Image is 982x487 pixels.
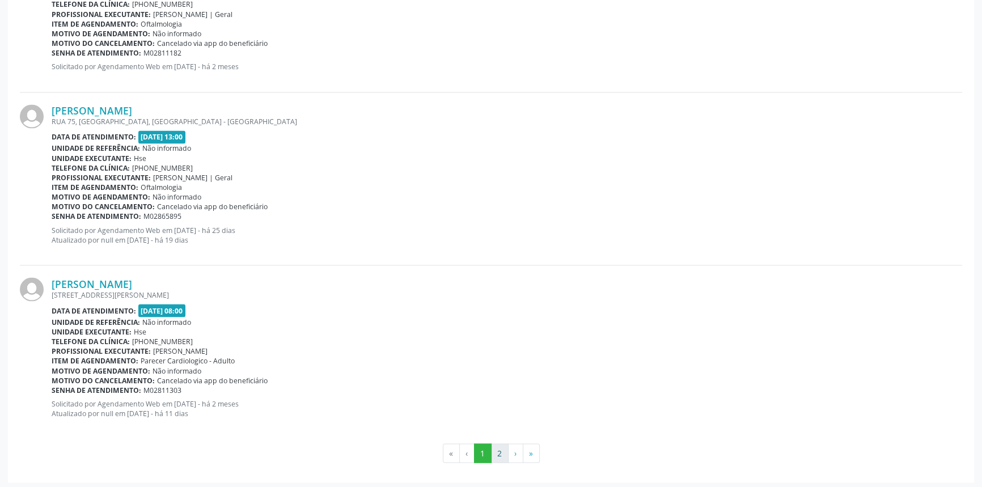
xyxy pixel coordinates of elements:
[52,306,136,315] b: Data de atendimento:
[523,443,540,463] button: Go to last page
[52,385,141,395] b: Senha de atendimento:
[143,211,181,221] span: M02865895
[153,173,232,183] span: [PERSON_NAME] | Geral
[153,346,208,355] span: [PERSON_NAME]
[52,104,132,117] a: [PERSON_NAME]
[52,154,132,163] b: Unidade executante:
[52,132,136,142] b: Data de atendimento:
[153,29,201,39] span: Não informado
[52,346,151,355] b: Profissional executante:
[474,443,492,463] button: Go to page 1
[138,304,186,317] span: [DATE] 08:00
[52,202,155,211] b: Motivo do cancelamento:
[52,39,155,48] b: Motivo do cancelamento:
[52,48,141,58] b: Senha de atendimento:
[141,183,182,192] span: Oftalmologia
[143,48,181,58] span: M02811182
[132,163,193,173] span: [PHONE_NUMBER]
[52,183,138,192] b: Item de agendamento:
[52,192,150,202] b: Motivo de agendamento:
[52,62,962,71] p: Solicitado por Agendamento Web em [DATE] - há 2 meses
[52,226,962,245] p: Solicitado por Agendamento Web em [DATE] - há 25 dias Atualizado por null em [DATE] - há 19 dias
[52,29,150,39] b: Motivo de agendamento:
[141,355,235,365] span: Parecer Cardiologico - Adulto
[138,130,186,143] span: [DATE] 13:00
[508,443,523,463] button: Go to next page
[52,290,962,299] div: [STREET_ADDRESS][PERSON_NAME]
[52,355,138,365] b: Item de agendamento:
[142,143,191,153] span: Não informado
[52,143,140,153] b: Unidade de referência:
[52,10,151,19] b: Profissional executante:
[52,163,130,173] b: Telefone da clínica:
[52,327,132,336] b: Unidade executante:
[20,104,44,128] img: img
[134,327,146,336] span: Hse
[143,385,181,395] span: M02811303
[20,277,44,301] img: img
[52,117,962,126] div: RUA 75, [GEOGRAPHIC_DATA], [GEOGRAPHIC_DATA] - [GEOGRAPHIC_DATA]
[52,336,130,346] b: Telefone da clínica:
[153,10,232,19] span: [PERSON_NAME] | Geral
[52,375,155,385] b: Motivo do cancelamento:
[132,336,193,346] span: [PHONE_NUMBER]
[20,443,962,463] ul: Pagination
[52,19,138,29] b: Item de agendamento:
[157,202,268,211] span: Cancelado via app do beneficiário
[52,211,141,221] b: Senha de atendimento:
[157,39,268,48] span: Cancelado via app do beneficiário
[134,154,146,163] span: Hse
[157,375,268,385] span: Cancelado via app do beneficiário
[141,19,182,29] span: Oftalmologia
[52,277,132,290] a: [PERSON_NAME]
[142,317,191,327] span: Não informado
[52,399,962,418] p: Solicitado por Agendamento Web em [DATE] - há 2 meses Atualizado por null em [DATE] - há 11 dias
[153,366,201,375] span: Não informado
[153,192,201,202] span: Não informado
[491,443,509,463] button: Go to page 2
[52,173,151,183] b: Profissional executante:
[52,317,140,327] b: Unidade de referência:
[52,366,150,375] b: Motivo de agendamento:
